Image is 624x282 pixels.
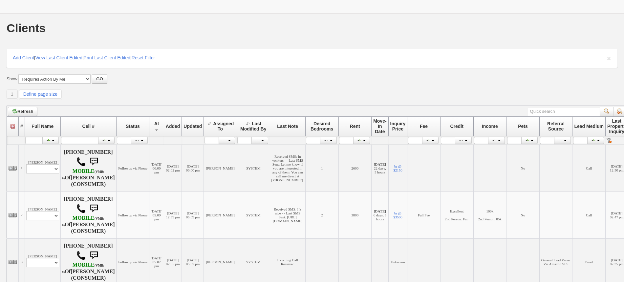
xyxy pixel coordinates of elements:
[62,168,104,181] b: T-Mobile USA, Inc.
[240,121,266,131] span: Last Modified By
[87,155,100,168] img: sms.png
[350,124,360,129] span: Rent
[76,251,86,260] img: call.png
[420,124,428,129] span: Fee
[25,192,60,239] td: [PERSON_NAME]
[305,145,338,192] td: 1
[270,145,305,192] td: Received SMS: In yonkers - - Last SMS Sent: Let me know if you are interested in any of them. You...
[277,124,298,129] span: Last Note
[237,192,270,239] td: SYSTEM
[7,49,617,68] div: | | |
[76,204,86,213] img: call.png
[73,168,95,174] font: MOBILE
[374,209,386,213] b: [DATE]
[572,192,606,239] td: Call
[213,121,234,131] span: Assigned To
[19,145,25,192] td: 1
[126,124,140,129] span: Status
[440,192,473,239] td: Excellent 2nd Person: Fair
[393,211,402,219] a: br @ $3500
[407,192,441,239] td: Full Fee
[71,269,115,274] b: [PERSON_NAME]
[82,124,95,129] span: Cell #
[19,90,62,99] a: Define page size
[19,192,25,239] td: 2
[7,22,46,34] h1: Clients
[116,145,149,192] td: Followup via Phone
[62,196,115,234] h4: [PHONE_NUMBER] Of (CONSUMER)
[154,121,159,126] span: At
[164,145,182,192] td: [DATE] 02:02 pm
[71,222,115,228] b: [PERSON_NAME]
[13,55,34,60] a: Add Client
[311,121,333,131] span: Desired Bedrooms
[62,149,115,187] h4: [PHONE_NUMBER] Of (CONSUMER)
[19,117,25,136] th: #
[373,118,386,134] span: Move-In Date
[25,145,60,192] td: [PERSON_NAME]
[390,121,406,131] span: Inquiry Price
[518,124,528,129] span: Pets
[132,55,155,60] a: Reset Filter
[166,124,180,129] span: Added
[35,55,82,60] a: View Last Client Edited
[7,90,18,99] a: 1
[164,192,182,239] td: [DATE] 12:59 pm
[62,215,104,228] b: AT&T Wireless
[116,192,149,239] td: Followup via Phone
[506,145,540,192] td: No
[338,145,372,192] td: 2600
[71,175,115,181] b: [PERSON_NAME]
[204,145,237,192] td: [PERSON_NAME]
[87,202,100,215] img: sms.png
[62,243,115,281] h4: [PHONE_NUMBER] Of (CONSUMER)
[73,262,95,268] font: MOBILE
[182,192,204,239] td: [DATE] 05:09 pm
[305,192,338,239] td: 2
[237,145,270,192] td: SYSTEM
[73,215,95,221] font: MOBILE
[506,192,540,239] td: No
[606,138,612,143] a: Reset filter row
[84,55,130,60] a: Print Last Client Edited
[372,145,388,192] td: 22 days, 5 hours
[338,192,372,239] td: 3800
[149,145,164,192] td: [DATE] 06:00 pm
[270,192,305,239] td: Received SMS: It's nice - - Last SMS Sent: [URL][DOMAIN_NAME]
[372,192,388,239] td: 6 days, 5 hours
[7,76,17,82] label: Show
[572,145,606,192] td: Call
[183,124,202,129] span: Updated
[574,124,603,129] span: Lead Medium
[76,157,86,167] img: call.png
[547,121,565,131] span: Referral Source
[204,192,237,239] td: [PERSON_NAME]
[393,164,402,172] a: br @ $2150
[482,124,498,129] span: Income
[473,192,506,239] td: 100k 2nd Person: 85k
[450,124,463,129] span: Credit
[528,107,600,116] input: Quick search
[182,145,204,192] td: [DATE] 06:00 pm
[92,74,107,84] button: GO
[87,249,100,262] img: sms.png
[8,107,37,116] a: Refresh
[149,192,164,239] td: [DATE] 05:09 pm
[32,124,54,129] span: Full Name
[62,262,104,274] b: T-Mobile USA, Inc.
[374,162,386,166] b: [DATE]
